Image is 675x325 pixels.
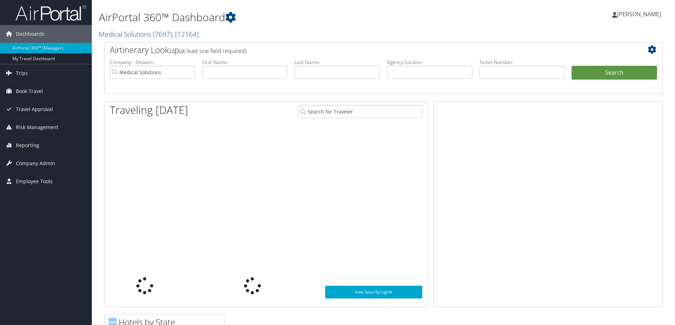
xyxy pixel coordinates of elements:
[202,59,288,66] label: First Name:
[99,29,199,39] a: Medical Solutions
[16,100,53,118] span: Travel Approval
[172,29,199,39] span: , [ 12164 ]
[387,59,472,66] label: Agency Locator:
[16,137,39,154] span: Reporting
[612,4,668,25] a: [PERSON_NAME]
[110,59,195,66] label: Company - Division:
[110,44,610,56] h2: Airtinerary Lookup
[153,29,172,39] span: ( 7697 )
[179,47,246,55] span: (at least one field required)
[16,25,44,43] span: Dashboards
[16,118,58,136] span: Risk Management
[16,5,86,21] img: airportal-logo.png
[110,103,188,117] h1: Traveling [DATE]
[16,64,28,82] span: Trips
[479,59,565,66] label: Ticket Number:
[617,10,661,18] span: [PERSON_NAME]
[294,59,380,66] label: Last Name:
[99,10,478,25] h1: AirPortal 360™ Dashboard
[16,173,53,190] span: Employee Tools
[16,82,43,100] span: Book Travel
[325,286,422,298] a: View SecurityLogic®
[572,66,657,80] button: Search
[16,155,55,172] span: Company Admin
[298,105,422,118] input: Search for Traveler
